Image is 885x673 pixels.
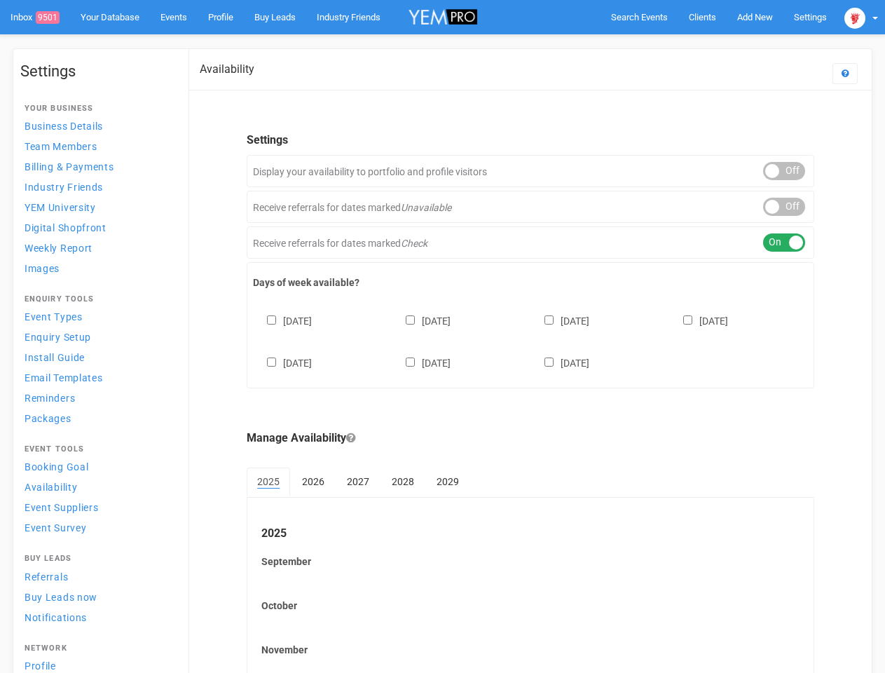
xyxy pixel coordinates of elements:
label: [DATE] [669,313,728,328]
a: Digital Shopfront [20,218,174,237]
label: [DATE] [530,355,589,370]
a: Buy Leads now [20,587,174,606]
span: Team Members [25,141,97,152]
h2: Availability [200,63,254,76]
label: November [261,643,800,657]
a: Event Types [20,307,174,326]
img: open-uri20250107-2-1pbi2ie [844,8,865,29]
input: [DATE] [544,315,554,325]
label: [DATE] [530,313,589,328]
legend: Settings [247,132,814,149]
legend: 2025 [261,526,800,542]
span: Reminders [25,393,75,404]
input: [DATE] [267,315,276,325]
span: Add New [737,12,773,22]
a: 2029 [426,468,469,496]
a: Booking Goal [20,457,174,476]
span: Install Guide [25,352,85,363]
span: Clients [689,12,716,22]
label: [DATE] [392,313,451,328]
a: Notifications [20,608,174,627]
a: Images [20,259,174,278]
span: Email Templates [25,372,103,383]
span: Business Details [25,121,103,132]
span: Enquiry Setup [25,332,91,343]
span: Weekly Report [25,243,92,254]
a: Reminders [20,388,174,407]
a: Install Guide [20,348,174,367]
label: September [261,555,800,569]
div: Display your availability to portfolio and profile visitors [247,155,814,187]
span: Search Events [611,12,668,22]
span: Packages [25,413,71,424]
span: Notifications [25,612,87,623]
a: YEM University [20,198,174,217]
label: [DATE] [253,355,312,370]
a: Business Details [20,116,174,135]
span: Digital Shopfront [25,222,107,233]
a: Packages [20,409,174,428]
input: [DATE] [406,358,415,367]
span: 9501 [36,11,60,24]
a: Team Members [20,137,174,156]
label: [DATE] [253,313,312,328]
label: [DATE] [392,355,451,370]
span: YEM University [25,202,96,213]
a: Availability [20,477,174,496]
label: Days of week available? [253,276,808,290]
input: [DATE] [406,315,415,325]
em: Check [401,238,427,249]
a: Enquiry Setup [20,327,174,346]
a: 2028 [381,468,425,496]
a: Email Templates [20,368,174,387]
span: Billing & Payments [25,161,114,172]
div: Receive referrals for dates marked [247,191,814,223]
h4: Enquiry Tools [25,295,170,304]
a: Billing & Payments [20,157,174,176]
span: Event Suppliers [25,502,99,513]
em: Unavailable [401,202,451,213]
input: [DATE] [544,358,554,367]
span: Event Types [25,311,83,322]
input: [DATE] [267,358,276,367]
a: Weekly Report [20,238,174,257]
legend: Manage Availability [247,430,814,447]
span: Images [25,263,60,274]
h4: Your Business [25,104,170,113]
span: Booking Goal [25,461,88,473]
h1: Settings [20,63,174,80]
a: 2027 [336,468,380,496]
a: 2026 [291,468,335,496]
a: Industry Friends [20,177,174,196]
label: October [261,599,800,613]
a: Referrals [20,567,174,586]
h4: Network [25,644,170,653]
input: [DATE] [683,315,692,325]
a: 2025 [247,468,290,497]
a: Event Suppliers [20,498,174,517]
span: Event Survey [25,522,86,533]
h4: Event Tools [25,445,170,454]
div: Receive referrals for dates marked [247,226,814,259]
span: Availability [25,482,77,493]
h4: Buy Leads [25,555,170,563]
a: Event Survey [20,518,174,537]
